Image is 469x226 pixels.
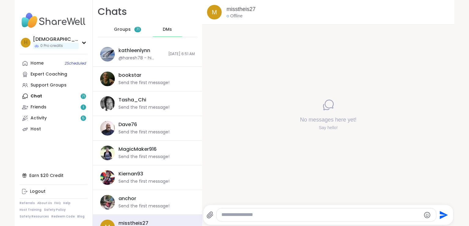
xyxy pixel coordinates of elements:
div: [DEMOGRAPHIC_DATA] [33,36,79,43]
div: Send the first message! [118,80,169,86]
div: kathleenlynn [118,47,150,54]
div: Expert Coaching [31,71,67,77]
span: m [212,8,217,17]
a: Logout [20,186,88,197]
div: Support Groups [31,82,67,88]
button: Send [436,208,450,222]
span: Groups [114,26,131,33]
div: Send the first message! [118,129,169,135]
a: Activity5 [20,113,88,124]
a: Referrals [20,201,35,205]
button: Emoji picker [424,211,431,219]
a: Friends1 [20,102,88,113]
a: FAQ [54,201,61,205]
span: 1 [83,105,84,110]
img: https://sharewell-space-live.sfo3.digitaloceanspaces.com/user-generated/7b48ed95-4a68-4e32-97f3-5... [100,121,115,136]
a: Home2Scheduled [20,58,88,69]
div: bookstar [118,72,141,79]
span: [DATE] 6:51 AM [168,51,195,57]
span: 0 Pro credits [40,43,63,48]
h4: No messages here yet! [300,116,356,124]
a: Help [63,201,71,205]
div: Send the first message! [118,178,169,185]
a: Safety Policy [44,208,66,212]
span: h [24,39,27,47]
div: Send the first message! [118,104,169,111]
div: @haresh78 - hi [PERSON_NAME] [118,55,165,61]
span: 5 [82,116,85,121]
textarea: Type your message [221,212,421,218]
a: About Us [37,201,52,205]
a: Expert Coaching [20,69,88,80]
a: Redeem Code [51,214,75,219]
span: 2 Scheduled [65,61,86,66]
div: Friends [31,104,46,110]
img: https://sharewell-space-live.sfo3.digitaloceanspaces.com/user-generated/68274720-81bd-44ac-9e43-a... [100,170,115,185]
img: https://sharewell-space-live.sfo3.digitaloceanspaces.com/user-generated/bd698b57-9748-437a-a102-e... [100,195,115,210]
img: https://sharewell-space-live.sfo3.digitaloceanspaces.com/user-generated/d44ce118-e614-49f3-90b3-4... [100,96,115,111]
a: Host Training [20,208,42,212]
div: Say hello! [300,125,356,131]
h1: Chats [98,5,127,19]
img: https://sharewell-space-live.sfo3.digitaloceanspaces.com/user-generated/535310fa-e9f2-4698-8a7d-4... [100,72,115,86]
div: Earn $20 Credit [20,170,88,181]
a: Blog [77,214,85,219]
div: Dave76 [118,121,137,128]
span: 71 [136,27,140,32]
div: Host [31,126,41,132]
div: Kiernan93 [118,171,143,177]
div: Activity [31,115,47,121]
a: Safety Resources [20,214,49,219]
div: MagicMaker916 [118,146,157,153]
a: misstheis27 [227,5,256,13]
div: Logout [30,189,45,195]
a: Support Groups [20,80,88,91]
div: Send the first message! [118,203,169,209]
div: Send the first message! [118,154,169,160]
img: https://sharewell-space-live.sfo3.digitaloceanspaces.com/user-generated/a83e0c5a-a5d7-4dfe-98a3-d... [100,47,115,62]
img: https://sharewell-space-live.sfo3.digitaloceanspaces.com/user-generated/de560d31-3916-4c8e-a9f4-e... [100,146,115,160]
img: ShareWell Nav Logo [20,10,88,31]
a: Host [20,124,88,135]
span: DMs [163,26,172,33]
div: Tasha_Chi [118,97,146,103]
div: anchor [118,195,136,202]
div: Home [31,60,44,66]
div: Offline [227,13,242,19]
